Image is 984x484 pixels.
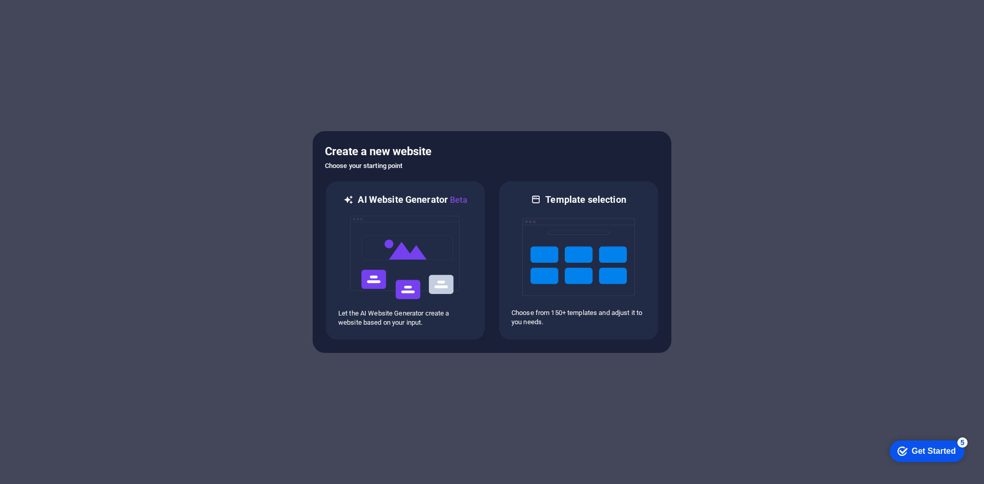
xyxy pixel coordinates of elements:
div: Get Started 5 items remaining, 0% complete [6,5,80,27]
div: AI Website GeneratorBetaaiLet the AI Website Generator create a website based on your input. [325,180,486,341]
h6: Template selection [545,194,626,206]
p: Choose from 150+ templates and adjust it to you needs. [511,308,646,327]
h6: Choose your starting point [325,160,659,172]
div: Template selectionChoose from 150+ templates and adjust it to you needs. [498,180,659,341]
h5: Create a new website [325,143,659,160]
img: ai [349,206,462,309]
h6: AI Website Generator [358,194,467,206]
div: Get Started [28,11,72,20]
p: Let the AI Website Generator create a website based on your input. [338,309,473,327]
div: 5 [73,2,84,12]
span: Beta [448,195,467,205]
